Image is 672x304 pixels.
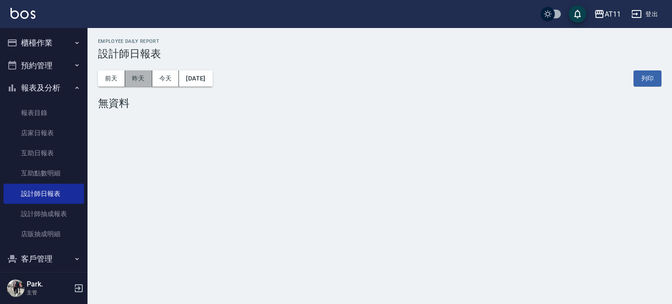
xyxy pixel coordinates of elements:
h5: Park. [27,280,71,289]
div: AT11 [605,9,621,20]
button: 登出 [628,6,661,22]
p: 主管 [27,289,71,297]
button: save [569,5,586,23]
a: 設計師日報表 [3,184,84,204]
h2: Employee Daily Report [98,38,661,44]
button: 客戶管理 [3,248,84,270]
a: 報表目錄 [3,103,84,123]
button: 前天 [98,70,125,87]
button: 今天 [152,70,179,87]
button: 員工及薪資 [3,270,84,293]
h3: 設計師日報表 [98,48,661,60]
button: 昨天 [125,70,152,87]
a: 互助日報表 [3,143,84,163]
button: 櫃檯作業 [3,31,84,54]
button: 列印 [633,70,661,87]
img: Logo [10,8,35,19]
button: 預約管理 [3,54,84,77]
a: 互助點數明細 [3,163,84,183]
a: 店家日報表 [3,123,84,143]
img: Person [7,280,24,297]
button: AT11 [591,5,624,23]
button: [DATE] [179,70,212,87]
a: 設計師抽成報表 [3,204,84,224]
a: 店販抽成明細 [3,224,84,244]
div: 無資料 [98,97,661,109]
button: 報表及分析 [3,77,84,99]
